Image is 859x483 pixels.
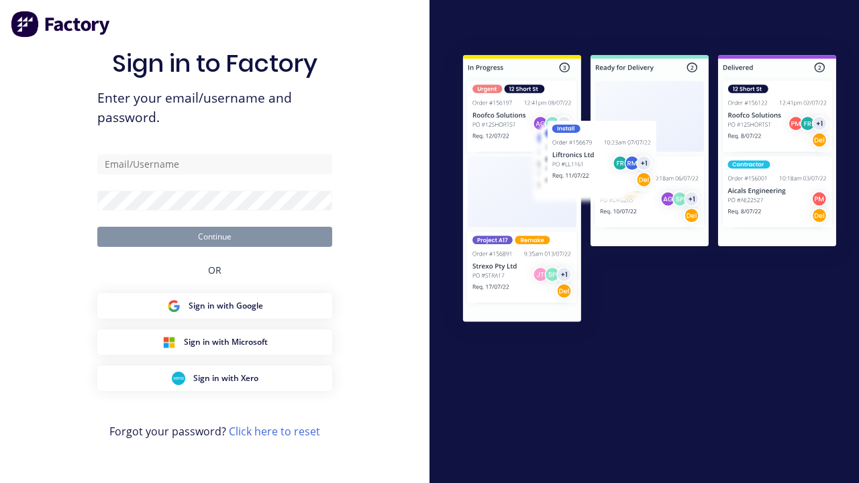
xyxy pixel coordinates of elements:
button: Continue [97,227,332,247]
button: Microsoft Sign inSign in with Microsoft [97,329,332,355]
h1: Sign in to Factory [112,49,317,78]
img: Sign in [440,34,859,346]
img: Microsoft Sign in [162,335,176,349]
a: Click here to reset [229,424,320,439]
div: OR [208,247,221,293]
img: Xero Sign in [172,372,185,385]
button: Google Sign inSign in with Google [97,293,332,319]
span: Forgot your password? [109,423,320,439]
img: Factory [11,11,111,38]
span: Enter your email/username and password. [97,89,332,127]
span: Sign in with Xero [193,372,258,384]
button: Xero Sign inSign in with Xero [97,366,332,391]
span: Sign in with Microsoft [184,336,268,348]
span: Sign in with Google [189,300,263,312]
input: Email/Username [97,154,332,174]
img: Google Sign in [167,299,181,313]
